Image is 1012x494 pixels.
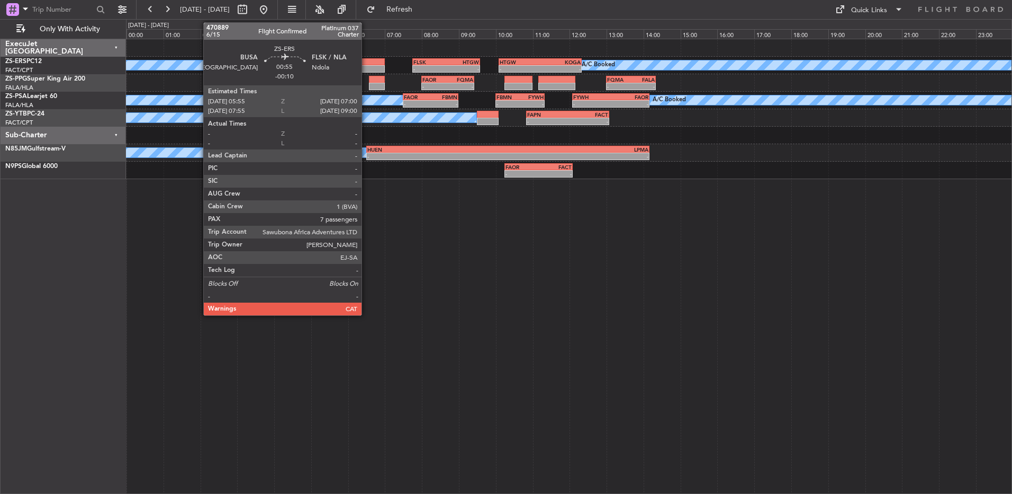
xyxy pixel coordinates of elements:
[422,83,448,90] div: -
[237,29,274,39] div: 03:00
[540,66,581,72] div: -
[717,29,754,39] div: 16:00
[28,25,112,33] span: Only With Activity
[538,171,571,177] div: -
[611,101,648,107] div: -
[540,59,581,65] div: KOGA
[5,163,22,170] span: N9PS
[5,111,27,117] span: ZS-YTB
[527,118,568,125] div: -
[520,101,544,107] div: -
[653,92,686,108] div: A/C Booked
[496,101,520,107] div: -
[446,59,479,65] div: HTGW
[385,29,422,39] div: 07:00
[362,1,425,18] button: Refresh
[5,163,58,170] a: N9PSGlobal 6000
[754,29,791,39] div: 17:00
[865,29,902,39] div: 20:00
[5,101,33,109] a: FALA/HLA
[582,57,615,73] div: A/C Booked
[568,118,609,125] div: -
[164,29,201,39] div: 01:00
[5,93,27,100] span: ZS-PSA
[5,146,66,152] a: N85JMGulfstream-V
[413,66,446,72] div: -
[607,83,631,90] div: -
[404,101,431,107] div: -
[902,29,939,39] div: 21:00
[570,29,607,39] div: 12:00
[851,5,887,16] div: Quick Links
[5,76,27,82] span: ZS-PPG
[631,83,655,90] div: -
[607,76,631,83] div: FQMA
[367,153,508,160] div: -
[538,164,571,170] div: FACT
[791,29,828,39] div: 18:00
[431,94,458,100] div: FBMN
[496,29,533,39] div: 10:00
[681,29,718,39] div: 15:00
[128,21,169,30] div: [DATE] - [DATE]
[180,5,230,14] span: [DATE] - [DATE]
[508,153,648,160] div: -
[422,76,448,83] div: FAOR
[527,111,568,118] div: FAPN
[274,29,311,39] div: 04:00
[448,76,473,83] div: FQMA
[568,111,609,118] div: FACT
[939,29,976,39] div: 22:00
[631,76,655,83] div: FALA
[5,119,33,127] a: FACT/CPT
[404,94,431,100] div: FAOR
[5,111,44,117] a: ZS-YTBPC-24
[500,59,540,65] div: HTGW
[5,58,42,65] a: ZS-ERSPC12
[413,59,446,65] div: FLSK
[644,29,681,39] div: 14:00
[611,94,648,100] div: FAOR
[5,76,85,82] a: ZS-PPGSuper King Air 200
[5,66,33,74] a: FACT/CPT
[5,93,57,100] a: ZS-PSALearjet 60
[496,94,520,100] div: FBMN
[520,94,544,100] div: FYWH
[448,83,473,90] div: -
[126,29,164,39] div: 00:00
[607,29,644,39] div: 13:00
[311,29,348,39] div: 05:00
[5,146,27,152] span: N85JM
[348,29,385,39] div: 06:00
[573,94,611,100] div: FYWH
[830,1,908,18] button: Quick Links
[828,29,865,39] div: 19:00
[367,146,508,153] div: HUEN
[446,66,479,72] div: -
[431,101,458,107] div: -
[459,29,496,39] div: 09:00
[377,6,422,13] span: Refresh
[508,146,648,153] div: LPMA
[573,101,611,107] div: -
[505,164,538,170] div: FAOR
[505,171,538,177] div: -
[12,21,115,38] button: Only With Activity
[533,29,570,39] div: 11:00
[5,58,26,65] span: ZS-ERS
[201,29,238,39] div: 02:00
[5,84,33,92] a: FALA/HLA
[422,29,459,39] div: 08:00
[500,66,540,72] div: -
[32,2,93,17] input: Trip Number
